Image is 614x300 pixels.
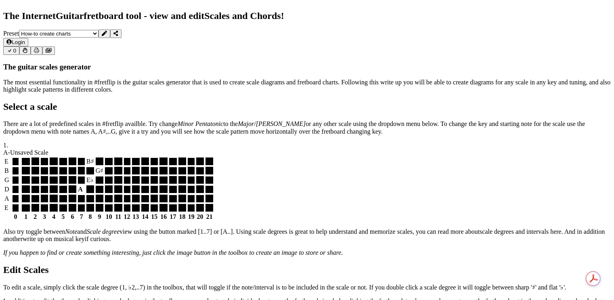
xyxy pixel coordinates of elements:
div: E♭ [114,157,122,165]
div: B♭ [69,204,77,212]
th: 11 [114,213,123,221]
div: E [78,195,85,202]
div: B♭ [132,195,140,202]
div: A [169,204,177,212]
button: Create image [42,46,55,55]
div: G♯ [159,204,168,212]
button: Login [3,38,28,46]
div: E [124,158,130,165]
div: A [169,158,177,165]
div: F [151,186,158,193]
p: Also try toggle between and view using the button marked [1..7] or [A..]. Using scale degrees is ... [3,228,611,243]
div: A [59,204,67,212]
div: C♯ [141,167,149,174]
div: B [159,176,168,184]
div: F [132,204,140,212]
div: B♭ [86,185,94,193]
div: F♯ [141,204,149,212]
div: G♯ [50,157,58,165]
div: F𝄪 [59,186,67,193]
div: C♯ [96,204,104,212]
div: B♯ [22,167,30,174]
th: 13 [132,213,140,221]
td: D [4,185,10,193]
div: B♯ [86,157,94,165]
div: F♯ [114,176,122,184]
div: B♯ [196,157,204,165]
div: B♯ [41,195,48,202]
div: B♭ [41,176,48,184]
th: 10 [105,213,113,221]
div: B♯ [105,185,113,193]
div: G♯ [96,167,104,174]
div: F𝄪 [105,195,113,202]
div: E [169,167,177,174]
th: 21 [205,213,214,221]
p: There are a lot of predefined scales in #fretflip availble. Try change to the or any other scale ... [3,120,611,135]
div: B [188,158,195,165]
div: B♯ [86,204,94,212]
div: F♯ [141,157,149,165]
th: 14 [141,213,149,221]
th: 15 [150,213,159,221]
div: B [31,195,39,202]
button: Edit Preset [98,29,110,38]
div: E♭ [114,204,122,212]
div: F𝄪 [86,167,94,174]
div: G♯ [22,176,30,184]
em: Major/[PERSON_NAME] [238,120,306,127]
th: 20 [196,213,204,221]
div: G♯ [159,157,168,165]
button: Toggle Dexterity for all fretkits [19,46,31,55]
div: B [205,186,214,193]
div: B♯ [151,195,158,202]
div: F [69,167,77,174]
div: B♭ [196,185,204,193]
em: If you happen to find or create something interesting, just click the image button in the toolbox... [3,249,343,256]
div: F𝄪 [41,158,48,165]
div: D [188,176,195,184]
div: C♯ [50,195,58,202]
div: D [78,176,85,184]
h2: Select a scale [3,101,611,112]
div: B [50,176,58,184]
div: E♭ [86,176,94,184]
h1: The guitar scales generator [3,63,611,71]
p: To edit a scale, simply click the scale degree (1, ♭2,..7) in the toolbox, that will toggle if th... [3,283,611,291]
div: F [41,186,48,193]
div: C♯ [205,157,214,165]
h2: The Internet fretboard tool - view and edit [3,10,611,21]
td: G [4,176,10,184]
span: Preset [3,30,19,37]
div: B [78,158,85,165]
div: A [105,167,113,174]
div: F𝄪 [196,167,204,174]
div: E♭ [178,195,187,202]
div: F𝄪 [151,204,158,212]
div: A [124,195,130,202]
div: D [105,204,113,212]
span: Guitar [56,10,84,21]
div: D [151,167,158,174]
div: F♯ [78,167,85,174]
div: G♯ [50,204,58,212]
div: C♯ [114,185,122,193]
div: D [59,195,67,202]
div: F♯ [188,167,195,174]
div: B♯ [196,204,204,212]
th: 9 [95,213,104,221]
div: F♯ [31,204,39,212]
div: C♯ [178,176,187,184]
th: 16 [159,213,168,221]
td: A [4,194,10,203]
span: scale degrees and intervals here [480,228,562,235]
div: F [196,195,204,202]
div: F𝄪 [13,176,19,184]
div: B [78,204,85,212]
button: Share Preset [110,29,122,38]
div: E [59,167,67,174]
div: F [132,158,140,165]
div: F♯ [159,185,168,193]
em: Minor Pentatonic [178,120,223,127]
div: F𝄪 [169,186,177,193]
